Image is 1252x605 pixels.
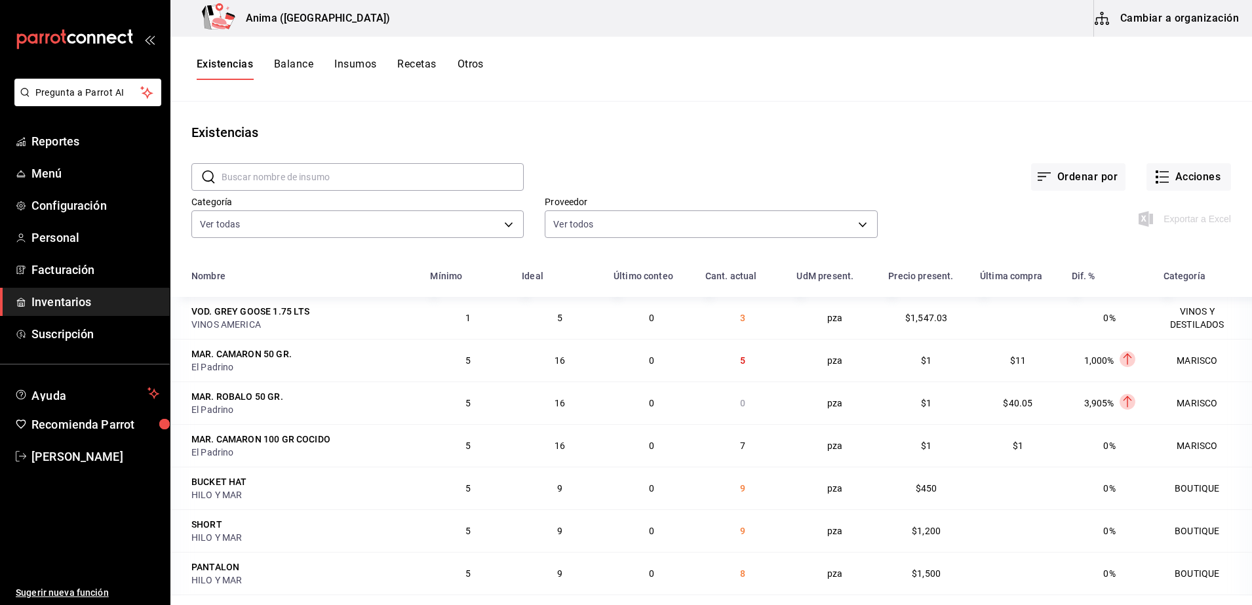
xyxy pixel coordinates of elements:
button: Recetas [397,58,436,80]
button: Balance [274,58,313,80]
span: Reportes [31,132,159,150]
span: 9 [740,483,745,494]
button: Otros [458,58,484,80]
span: 9 [740,526,745,536]
div: El Padrino [191,446,414,459]
td: VINOS Y DESTILADOS [1156,297,1252,339]
button: Acciones [1146,163,1231,191]
td: BOUTIQUE [1156,509,1252,552]
div: Precio present. [888,271,953,281]
span: $40.05 [1003,398,1032,408]
span: 0 [649,398,654,408]
label: Proveedor [545,197,877,206]
span: 0% [1103,568,1115,579]
td: pza [789,509,880,552]
span: Recomienda Parrot [31,416,159,433]
span: [PERSON_NAME] [31,448,159,465]
span: Inventarios [31,293,159,311]
div: MAR. CAMARON 100 GR COCIDO [191,433,330,446]
span: Personal [31,229,159,246]
div: Última compra [980,271,1042,281]
span: 16 [555,398,565,408]
button: Existencias [197,58,253,80]
div: Último conteo [614,271,673,281]
div: HILO Y MAR [191,574,414,587]
div: El Padrino [191,361,414,374]
div: El Padrino [191,403,414,416]
span: Configuración [31,197,159,214]
span: 5 [465,355,471,366]
span: 16 [555,440,565,451]
span: $11 [1010,355,1026,366]
span: 0 [649,355,654,366]
span: $1 [921,440,931,451]
div: navigation tabs [197,58,484,80]
div: BUCKET HAT [191,475,247,488]
td: MARISCO [1156,424,1252,467]
div: Mínimo [430,271,462,281]
span: 0 [740,398,745,408]
td: MARISCO [1156,381,1252,424]
span: 0% [1103,313,1115,323]
div: UdM present. [796,271,853,281]
div: MAR. CAMARON 50 GR. [191,347,292,361]
div: SHORT [191,518,222,531]
span: $450 [916,483,937,494]
span: 0% [1103,483,1115,494]
a: Pregunta a Parrot AI [9,95,161,109]
span: $1,500 [912,568,941,579]
div: Nombre [191,271,225,281]
div: Existencias [191,123,258,142]
button: Ordenar por [1031,163,1125,191]
span: 8 [740,568,745,579]
span: 0% [1103,526,1115,536]
span: $1 [921,398,931,408]
td: pza [789,339,880,381]
span: 7 [740,440,745,451]
div: HILO Y MAR [191,488,414,501]
td: pza [789,467,880,509]
span: Ver todas [200,218,240,231]
span: 0 [649,440,654,451]
span: 5 [465,398,471,408]
span: 9 [557,568,562,579]
input: Buscar nombre de insumo [222,164,524,190]
span: 1 [465,313,471,323]
span: Suscripción [31,325,159,343]
td: pza [789,424,880,467]
button: open_drawer_menu [144,34,155,45]
div: HILO Y MAR [191,531,414,544]
span: $1,547.03 [905,313,947,323]
td: BOUTIQUE [1156,467,1252,509]
span: Facturación [31,261,159,279]
span: 0 [649,526,654,536]
label: Categoría [191,197,524,206]
span: $1,200 [912,526,941,536]
td: pza [789,552,880,595]
span: 1,000% [1084,355,1114,366]
span: 0 [649,483,654,494]
span: 0 [649,313,654,323]
span: 3 [740,313,745,323]
span: Pregunta a Parrot AI [35,86,141,100]
div: Categoría [1164,271,1205,281]
span: $1 [1013,440,1023,451]
span: 9 [557,483,562,494]
span: 5 [465,483,471,494]
button: Insumos [334,58,376,80]
span: 0% [1103,440,1115,451]
span: 5 [557,313,562,323]
div: VOD. GREY GOOSE 1.75 LTS [191,305,310,318]
span: 0 [649,568,654,579]
span: $1 [921,355,931,366]
td: pza [789,381,880,424]
td: MARISCO [1156,339,1252,381]
span: Ver todos [553,218,593,231]
span: Menú [31,165,159,182]
div: PANTALON [191,560,239,574]
span: Sugerir nueva función [16,586,159,600]
span: 3,905% [1084,398,1114,408]
div: Dif. % [1072,271,1095,281]
span: 9 [557,526,562,536]
div: Cant. actual [705,271,757,281]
